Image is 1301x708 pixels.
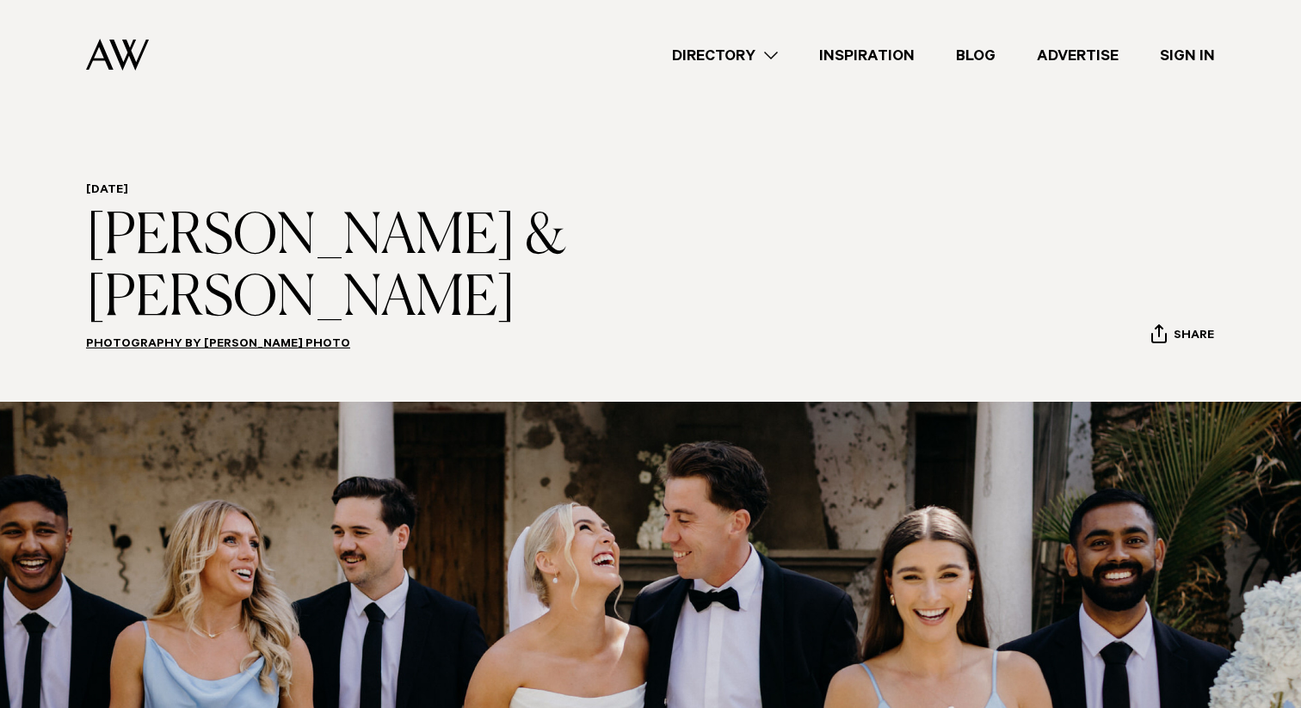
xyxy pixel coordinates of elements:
a: Advertise [1016,44,1139,67]
span: Share [1174,329,1214,345]
img: Auckland Weddings Logo [86,39,149,71]
a: Blog [935,44,1016,67]
a: Sign In [1139,44,1236,67]
h1: [PERSON_NAME] & [PERSON_NAME] [86,206,882,330]
a: Photography by [PERSON_NAME] Photo [86,338,350,352]
a: Directory [651,44,798,67]
button: Share [1150,323,1215,349]
a: Inspiration [798,44,935,67]
h6: [DATE] [86,183,882,200]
